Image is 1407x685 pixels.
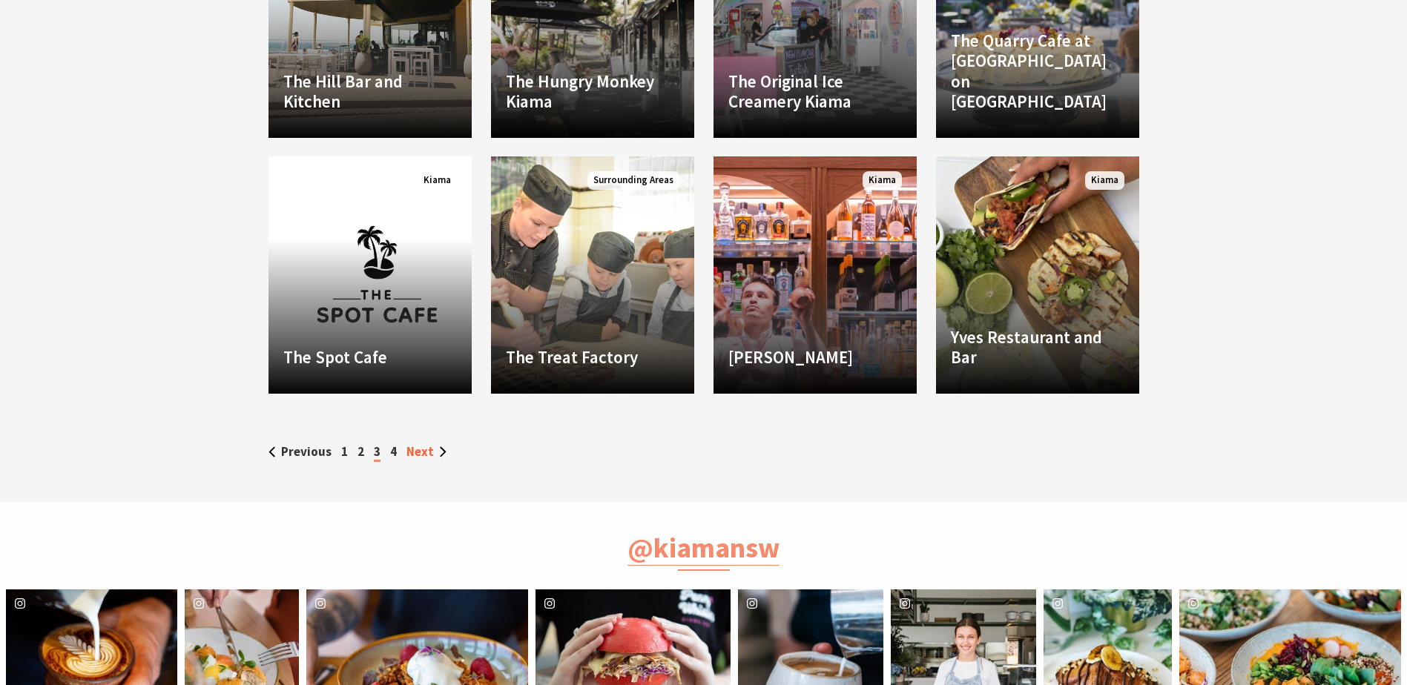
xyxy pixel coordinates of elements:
span: Kiama [418,171,457,190]
span: Kiama [1085,171,1124,190]
svg: instagram icon [191,595,207,612]
a: The Treat Factory Surrounding Areas [491,156,694,394]
a: [PERSON_NAME] Kiama [714,156,917,394]
h4: The Hungry Monkey Kiama [506,71,679,112]
a: Previous [268,443,332,460]
a: 1 [341,443,348,460]
h4: The Hill Bar and Kitchen [283,71,457,112]
svg: instagram icon [1185,595,1202,612]
svg: instagram icon [897,595,913,612]
span: Surrounding Areas [587,171,679,190]
svg: instagram icon [541,595,558,612]
h4: The Treat Factory [506,347,679,368]
span: Kiama [863,171,902,190]
a: @kiamansw [627,530,780,566]
span: 3 [374,443,380,462]
a: Another Image Used The Spot Cafe Kiama [268,156,472,394]
svg: instagram icon [312,595,329,612]
a: 2 [357,443,364,460]
svg: instagram icon [744,595,760,612]
h4: Yves Restaurant and Bar [951,327,1124,368]
svg: instagram icon [1050,595,1066,612]
a: Next [406,443,447,460]
h4: The Spot Cafe [283,347,457,368]
svg: instagram icon [12,595,28,612]
h4: The Quarry Cafe at [GEOGRAPHIC_DATA] on [GEOGRAPHIC_DATA] [951,30,1124,112]
a: 4 [390,443,397,460]
h4: The Original Ice Creamery Kiama [728,71,902,112]
h4: [PERSON_NAME] [728,347,902,368]
a: Yves Restaurant and Bar Kiama [936,156,1139,394]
